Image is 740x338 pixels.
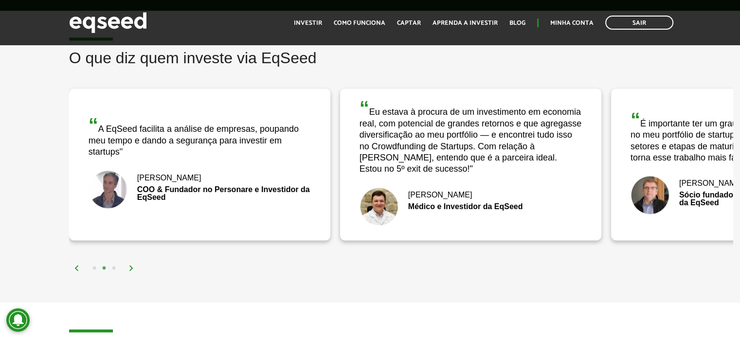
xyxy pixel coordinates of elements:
a: Aprenda a investir [433,20,498,26]
div: COO & Fundador no Personare e Investidor da EqSeed [89,186,311,201]
img: arrow%20left.svg [74,265,80,271]
div: A EqSeed facilita a análise de empresas, poupando meu tempo e dando a segurança para investir em ... [89,115,311,158]
span: “ [360,97,369,119]
div: [PERSON_NAME] [89,174,311,182]
div: Eu estava à procura de um investimento em economia real, com potencial de grandes retornos e que ... [360,98,582,175]
span: “ [631,109,640,130]
button: 2 of 2 [99,264,109,273]
a: Sair [605,16,673,30]
img: arrow%20right.svg [128,265,134,271]
div: Médico e Investidor da EqSeed [360,203,582,211]
img: EqSeed [69,10,147,36]
img: Fernando De Marco [360,187,398,226]
img: Bruno Rodrigues [89,170,127,209]
span: “ [89,114,98,136]
button: 1 of 2 [90,264,99,273]
a: Blog [509,20,525,26]
a: Investir [294,20,322,26]
img: Nick Johnston [631,176,669,214]
div: [PERSON_NAME] [360,191,582,199]
h2: O que diz quem investe via EqSeed [69,50,733,81]
a: Captar [397,20,421,26]
button: 3 of 2 [109,264,119,273]
a: Minha conta [550,20,594,26]
a: Como funciona [334,20,385,26]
